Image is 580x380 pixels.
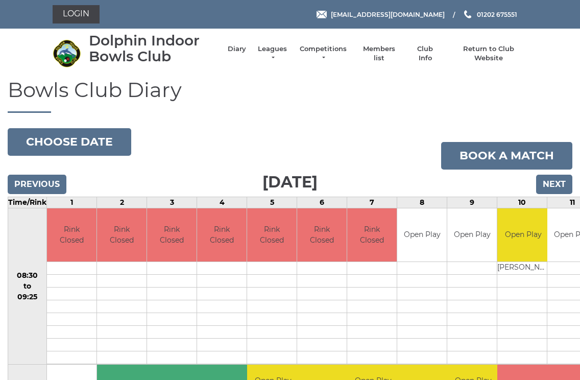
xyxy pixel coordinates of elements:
a: Members list [357,44,400,63]
td: Rink Closed [247,208,297,262]
span: [EMAIL_ADDRESS][DOMAIN_NAME] [331,10,445,18]
button: Choose date [8,128,131,156]
td: 2 [97,197,147,208]
td: Open Play [497,208,549,262]
a: Return to Club Website [450,44,527,63]
td: Time/Rink [8,197,47,208]
td: Rink Closed [297,208,347,262]
a: Phone us 01202 675551 [463,10,517,19]
div: Dolphin Indoor Bowls Club [89,33,217,64]
input: Previous [8,175,66,194]
img: Dolphin Indoor Bowls Club [53,39,81,67]
td: Rink Closed [197,208,247,262]
td: [PERSON_NAME] [497,262,549,275]
td: Rink Closed [147,208,197,262]
td: 8 [397,197,447,208]
a: Club Info [410,44,440,63]
a: Email [EMAIL_ADDRESS][DOMAIN_NAME] [317,10,445,19]
td: Rink Closed [347,208,397,262]
td: Rink Closed [97,208,147,262]
a: Leagues [256,44,288,63]
td: 5 [247,197,297,208]
img: Phone us [464,10,471,18]
td: 6 [297,197,347,208]
td: 3 [147,197,197,208]
span: 01202 675551 [477,10,517,18]
a: Book a match [441,142,572,170]
td: 9 [447,197,497,208]
td: 08:30 to 09:25 [8,208,47,365]
td: Rink Closed [47,208,96,262]
td: 1 [47,197,97,208]
input: Next [536,175,572,194]
td: Open Play [397,208,447,262]
h1: Bowls Club Diary [8,79,572,113]
td: 10 [497,197,547,208]
a: Competitions [299,44,348,63]
td: 4 [197,197,247,208]
a: Diary [228,44,246,54]
td: Open Play [447,208,497,262]
td: 7 [347,197,397,208]
a: Login [53,5,100,23]
img: Email [317,11,327,18]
